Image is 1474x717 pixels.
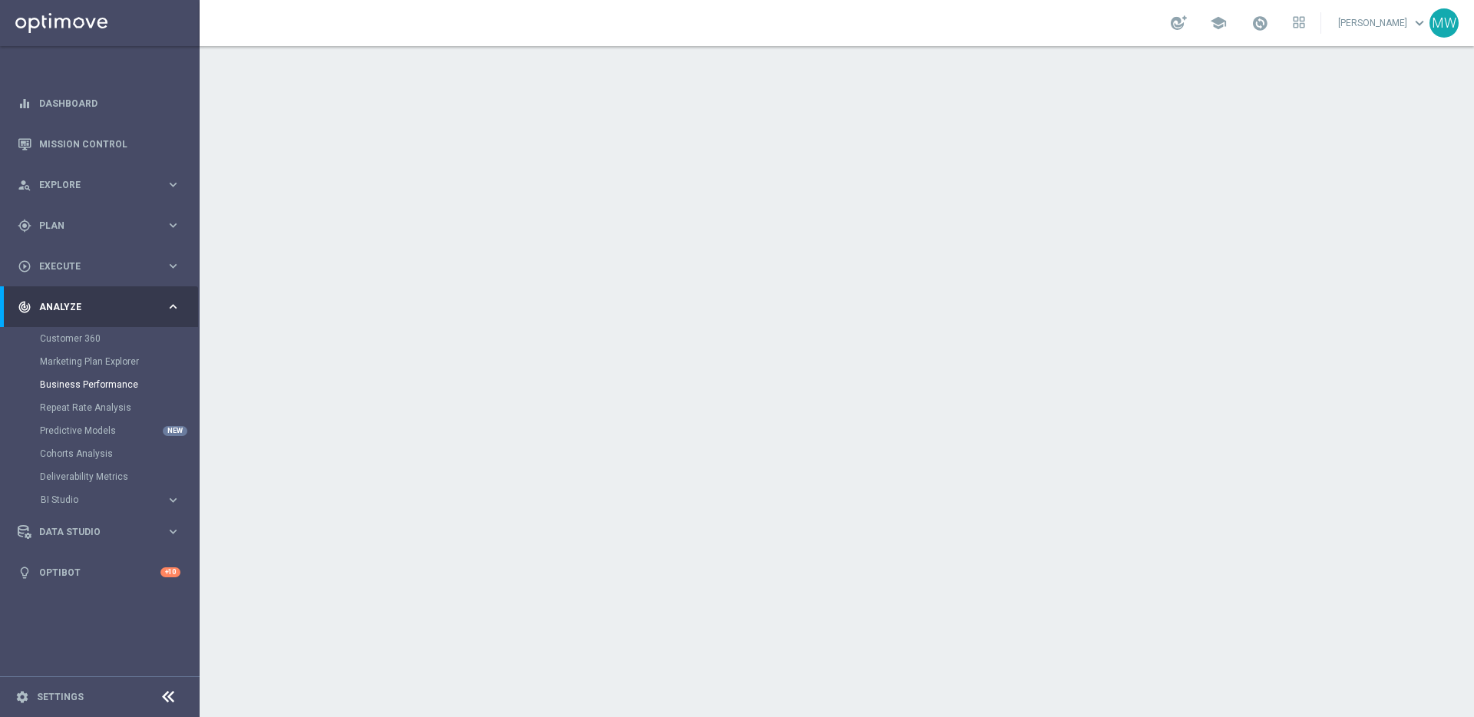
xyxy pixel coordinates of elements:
[41,495,150,504] span: BI Studio
[1429,8,1459,38] div: MW
[18,178,166,192] div: Explore
[18,259,166,273] div: Execute
[18,300,166,314] div: Analyze
[40,465,198,488] div: Deliverability Metrics
[37,692,84,702] a: Settings
[1337,12,1429,35] a: [PERSON_NAME]keyboard_arrow_down
[18,552,180,593] div: Optibot
[18,124,180,164] div: Mission Control
[18,178,31,192] i: person_search
[15,690,29,704] i: settings
[166,218,180,233] i: keyboard_arrow_right
[40,327,198,350] div: Customer 360
[166,493,180,507] i: keyboard_arrow_right
[18,219,166,233] div: Plan
[18,525,166,539] div: Data Studio
[40,350,198,373] div: Marketing Plan Explorer
[17,97,181,110] button: equalizer Dashboard
[163,426,187,436] div: NEW
[18,83,180,124] div: Dashboard
[40,425,160,437] a: Predictive Models
[40,471,160,483] a: Deliverability Metrics
[39,552,160,593] a: Optibot
[18,566,31,580] i: lightbulb
[39,83,180,124] a: Dashboard
[40,401,160,414] a: Repeat Rate Analysis
[17,179,181,191] button: person_search Explore keyboard_arrow_right
[17,260,181,273] button: play_circle_outline Execute keyboard_arrow_right
[39,221,166,230] span: Plan
[166,524,180,539] i: keyboard_arrow_right
[40,373,198,396] div: Business Performance
[1411,15,1428,31] span: keyboard_arrow_down
[41,495,166,504] div: BI Studio
[40,419,198,442] div: Predictive Models
[17,220,181,232] button: gps_fixed Plan keyboard_arrow_right
[166,299,180,314] i: keyboard_arrow_right
[18,219,31,233] i: gps_fixed
[166,259,180,273] i: keyboard_arrow_right
[39,302,166,312] span: Analyze
[17,301,181,313] button: track_changes Analyze keyboard_arrow_right
[160,567,180,577] div: +10
[40,396,198,419] div: Repeat Rate Analysis
[39,180,166,190] span: Explore
[18,300,31,314] i: track_changes
[40,488,198,511] div: BI Studio
[18,259,31,273] i: play_circle_outline
[39,124,180,164] a: Mission Control
[17,138,181,150] button: Mission Control
[17,526,181,538] button: Data Studio keyboard_arrow_right
[40,442,198,465] div: Cohorts Analysis
[39,262,166,271] span: Execute
[40,448,160,460] a: Cohorts Analysis
[18,97,31,111] i: equalizer
[17,567,181,579] button: lightbulb Optibot +10
[166,177,180,192] i: keyboard_arrow_right
[40,378,160,391] a: Business Performance
[39,527,166,537] span: Data Studio
[40,494,181,506] button: BI Studio keyboard_arrow_right
[1210,15,1227,31] span: school
[40,355,160,368] a: Marketing Plan Explorer
[40,332,160,345] a: Customer 360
